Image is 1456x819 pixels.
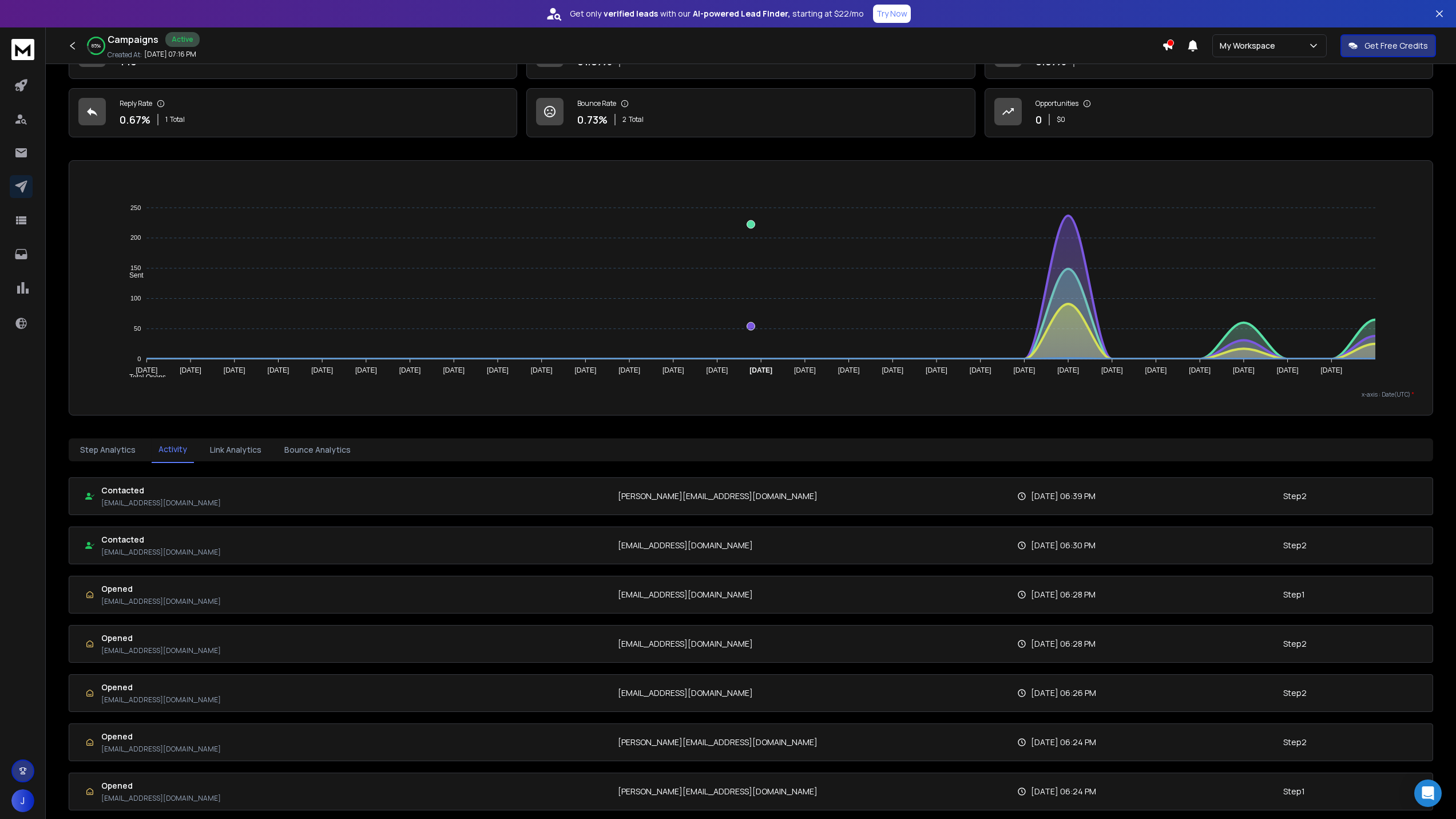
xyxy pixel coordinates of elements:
p: Step 1 [1283,589,1305,600]
tspan: [DATE] [311,366,333,374]
p: [DATE] 06:39 PM [1031,490,1096,502]
tspan: [DATE] [794,366,816,374]
tspan: [DATE] [1014,366,1036,374]
p: Step 2 [1283,540,1307,551]
tspan: [DATE] [707,366,728,374]
p: $ 0 [1057,115,1065,124]
p: [PERSON_NAME][EMAIL_ADDRESS][DOMAIN_NAME] [618,737,818,748]
p: Step 2 [1283,737,1307,748]
tspan: [DATE] [399,366,421,374]
p: Step 2 [1283,687,1307,699]
div: Open Intercom Messenger [1414,780,1442,807]
tspan: [DATE] [355,366,377,374]
tspan: 250 [130,204,141,211]
a: Bounce Rate0.73%2Total [526,88,975,137]
tspan: [DATE] [1320,366,1342,374]
span: 2 [622,115,626,124]
h1: Contacted [101,485,221,496]
p: [DATE] 06:30 PM [1031,540,1096,551]
p: [DATE] 07:16 PM [144,50,196,59]
tspan: 50 [134,325,141,332]
p: 85 % [92,42,101,49]
p: My Workspace [1220,40,1280,52]
tspan: [DATE] [838,366,860,374]
h1: Opened [101,583,221,595]
tspan: [DATE] [1145,366,1167,374]
tspan: [DATE] [1057,366,1079,374]
button: Link Analytics [203,437,268,462]
button: Bounce Analytics [277,437,358,462]
p: Get only with our starting at $22/mo [570,8,864,19]
p: [PERSON_NAME][EMAIL_ADDRESS][DOMAIN_NAME] [618,490,818,502]
p: [EMAIL_ADDRESS][DOMAIN_NAME] [618,687,753,699]
p: Get Free Credits [1364,40,1428,52]
p: [DATE] 06:28 PM [1031,638,1096,650]
p: Try Now [876,8,907,19]
button: J [11,789,34,812]
tspan: [DATE] [268,366,289,374]
tspan: [DATE] [443,366,465,374]
img: logo [11,39,34,60]
tspan: 100 [130,295,141,302]
p: [EMAIL_ADDRESS][DOMAIN_NAME] [101,745,221,754]
p: Created At: [108,50,142,60]
span: 1 [165,115,168,124]
tspan: [DATE] [749,366,772,374]
tspan: [DATE] [531,366,553,374]
p: [EMAIL_ADDRESS][DOMAIN_NAME] [101,646,221,655]
h1: Contacted [101,534,221,545]
tspan: 200 [130,235,141,242]
p: [EMAIL_ADDRESS][DOMAIN_NAME] [101,695,221,705]
tspan: [DATE] [1189,366,1211,374]
tspan: [DATE] [618,366,640,374]
p: 0.67 % [120,112,150,128]
tspan: [DATE] [926,366,947,374]
p: x-axis : Date(UTC) [88,390,1414,399]
p: [EMAIL_ADDRESS][DOMAIN_NAME] [101,597,221,606]
button: Activity [152,437,194,463]
tspan: [DATE] [574,366,596,374]
tspan: [DATE] [1101,366,1123,374]
p: Step 1 [1283,786,1305,797]
tspan: [DATE] [1233,366,1255,374]
p: Bounce Rate [577,99,616,108]
tspan: [DATE] [1277,366,1299,374]
p: [DATE] 06:28 PM [1031,589,1096,600]
button: Step Analytics [73,437,142,462]
p: [DATE] 06:26 PM [1031,687,1096,699]
p: [EMAIL_ADDRESS][DOMAIN_NAME] [101,498,221,508]
tspan: [DATE] [882,366,903,374]
p: [EMAIL_ADDRESS][DOMAIN_NAME] [101,794,221,803]
p: [EMAIL_ADDRESS][DOMAIN_NAME] [618,638,753,650]
p: [EMAIL_ADDRESS][DOMAIN_NAME] [101,548,221,557]
p: Step 2 [1283,638,1307,650]
h1: Opened [101,780,221,792]
button: Try Now [873,5,911,23]
p: [DATE] 06:24 PM [1031,737,1096,748]
span: Total Opens [121,373,166,381]
span: Total [629,115,644,124]
button: Get Free Credits [1340,34,1436,57]
p: Opportunities [1036,99,1078,108]
h1: Opened [101,731,221,742]
tspan: [DATE] [224,366,245,374]
span: Sent [121,271,144,279]
tspan: [DATE] [136,366,157,374]
p: [EMAIL_ADDRESS][DOMAIN_NAME] [618,589,753,600]
tspan: 0 [137,355,141,362]
h1: Campaigns [108,33,158,46]
span: Total [170,115,185,124]
h1: Opened [101,682,221,693]
p: [DATE] 06:24 PM [1031,786,1096,797]
p: Step 2 [1283,490,1307,502]
h1: Opened [101,632,221,644]
p: [EMAIL_ADDRESS][DOMAIN_NAME] [618,540,753,551]
strong: AI-powered Lead Finder, [693,8,790,19]
tspan: [DATE] [180,366,201,374]
p: [PERSON_NAME][EMAIL_ADDRESS][DOMAIN_NAME] [618,786,818,797]
tspan: 150 [130,264,141,271]
a: Reply Rate0.67%1Total [69,88,517,137]
strong: verified leads [604,8,658,19]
